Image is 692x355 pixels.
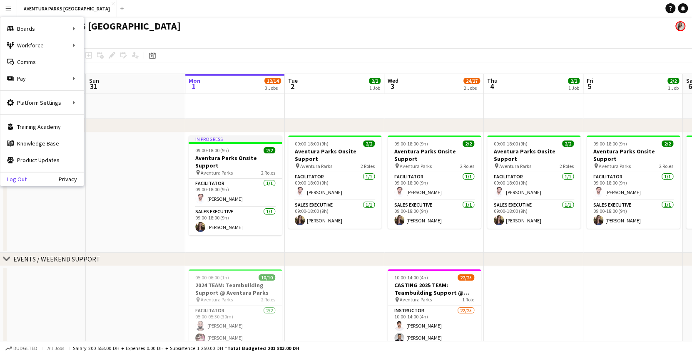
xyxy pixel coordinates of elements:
[17,0,117,17] button: AVENTURA PARKS [GEOGRAPHIC_DATA]
[400,163,432,169] span: Aventura Parks
[7,20,181,32] h1: AVENTURA PARKS [GEOGRAPHIC_DATA]
[568,85,579,91] div: 1 Job
[585,81,593,91] span: 5
[261,296,275,303] span: 2 Roles
[560,163,574,169] span: 2 Roles
[587,136,680,229] app-job-card: 09:00-18:00 (9h)2/2Aventura Parks Onsite Support Aventura Parks2 RolesFacilitator1/109:00-18:00 (...
[189,179,282,207] app-card-role: Facilitator1/109:00-18:00 (9h)[PERSON_NAME]
[46,345,66,351] span: All jobs
[201,296,233,303] span: Aventura Parks
[487,172,580,200] app-card-role: Facilitator1/109:00-18:00 (9h)[PERSON_NAME]
[386,81,398,91] span: 3
[662,141,673,147] span: 2/2
[287,81,298,91] span: 2
[261,170,275,176] span: 2 Roles
[0,118,84,135] a: Training Academy
[394,141,428,147] span: 09:00-18:00 (9h)
[0,152,84,168] a: Product Updates
[487,77,498,84] span: Thu
[0,135,84,152] a: Knowledge Base
[458,274,474,281] span: 22/25
[0,54,84,70] a: Comms
[189,306,282,346] app-card-role: Facilitator2/205:00-05:30 (30m)[PERSON_NAME][PERSON_NAME]
[4,344,39,353] button: Budgeted
[189,77,200,84] span: Mon
[487,200,580,229] app-card-role: Sales Executive1/109:00-18:00 (9h)[PERSON_NAME]
[264,147,275,153] span: 2/2
[659,163,673,169] span: 2 Roles
[599,163,631,169] span: Aventura Parks
[363,141,375,147] span: 2/2
[89,77,99,84] span: Sun
[88,81,99,91] span: 31
[587,148,680,163] h3: Aventura Parks Onsite Support
[195,147,229,153] span: 09:00-18:00 (9h)
[189,154,282,169] h3: Aventura Parks Onsite Support
[487,136,580,229] app-job-card: 09:00-18:00 (9h)2/2Aventura Parks Onsite Support Aventura Parks2 RolesFacilitator1/109:00-18:00 (...
[486,81,498,91] span: 4
[201,170,233,176] span: Aventura Parks
[499,163,531,169] span: Aventura Parks
[288,148,381,163] h3: Aventura Parks Onsite Support
[568,78,580,84] span: 2/2
[369,85,380,91] div: 1 Job
[0,176,27,182] a: Log Out
[73,345,299,351] div: Salary 200 553.00 DH + Expenses 0.00 DH + Subsistence 1 250.00 DH =
[487,148,580,163] h3: Aventura Parks Onsite Support
[13,345,37,351] span: Budgeted
[369,78,381,84] span: 2/2
[667,78,679,84] span: 2/2
[0,37,84,54] div: Workforce
[675,21,685,31] app-user-avatar: Ines de Puybaudet
[494,141,528,147] span: 09:00-18:00 (9h)
[668,85,679,91] div: 1 Job
[587,77,593,84] span: Fri
[463,141,474,147] span: 2/2
[0,94,84,111] div: Platform Settings
[288,136,381,229] app-job-card: 09:00-18:00 (9h)2/2Aventura Parks Onsite Support Aventura Parks2 RolesFacilitator1/109:00-18:00 (...
[189,136,282,142] div: In progress
[259,274,275,281] span: 10/10
[288,200,381,229] app-card-role: Sales Executive1/109:00-18:00 (9h)[PERSON_NAME]
[265,85,281,91] div: 3 Jobs
[300,163,332,169] span: Aventura Parks
[288,172,381,200] app-card-role: Facilitator1/109:00-18:00 (9h)[PERSON_NAME]
[13,255,100,263] div: EVENTS / WEEKEND SUPPORT
[388,172,481,200] app-card-role: Facilitator1/109:00-18:00 (9h)[PERSON_NAME]
[388,200,481,229] app-card-role: Sales Executive1/109:00-18:00 (9h)[PERSON_NAME]
[189,207,282,235] app-card-role: Sales Executive1/109:00-18:00 (9h)[PERSON_NAME]
[562,141,574,147] span: 2/2
[587,172,680,200] app-card-role: Facilitator1/109:00-18:00 (9h)[PERSON_NAME]
[0,20,84,37] div: Boards
[464,85,480,91] div: 2 Jobs
[361,163,375,169] span: 2 Roles
[388,148,481,163] h3: Aventura Parks Onsite Support
[460,163,474,169] span: 2 Roles
[187,81,200,91] span: 1
[189,281,282,296] h3: 2024 TEAM: Teambuilding Support @ Aventura Parks
[0,70,84,87] div: Pay
[388,136,481,229] app-job-card: 09:00-18:00 (9h)2/2Aventura Parks Onsite Support Aventura Parks2 RolesFacilitator1/109:00-18:00 (...
[587,200,680,229] app-card-role: Sales Executive1/109:00-18:00 (9h)[PERSON_NAME]
[463,78,480,84] span: 24/27
[189,136,282,235] app-job-card: In progress09:00-18:00 (9h)2/2Aventura Parks Onsite Support Aventura Parks2 RolesFacilitator1/109...
[400,296,432,303] span: Aventura Parks
[593,141,627,147] span: 09:00-18:00 (9h)
[288,77,298,84] span: Tue
[388,281,481,296] h3: CASTING 2025 TEAM: Teambuilding Support @ Aventura Parks
[394,274,428,281] span: 10:00-14:00 (4h)
[59,176,84,182] a: Privacy
[195,274,229,281] span: 05:00-06:00 (1h)
[295,141,329,147] span: 09:00-18:00 (9h)
[264,78,281,84] span: 12/14
[462,296,474,303] span: 1 Role
[227,345,299,351] span: Total Budgeted 201 803.00 DH
[388,77,398,84] span: Wed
